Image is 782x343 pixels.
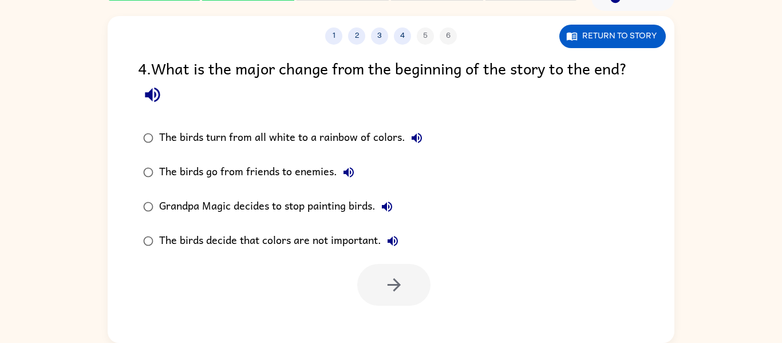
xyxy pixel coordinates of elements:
[325,27,342,45] button: 1
[159,230,404,253] div: The birds decide that colors are not important.
[376,195,398,218] button: Grandpa Magic decides to stop painting birds.
[394,27,411,45] button: 4
[159,161,360,184] div: The birds go from friends to enemies.
[381,230,404,253] button: The birds decide that colors are not important.
[337,161,360,184] button: The birds go from friends to enemies.
[405,127,428,149] button: The birds turn from all white to a rainbow of colors.
[559,25,666,48] button: Return to story
[138,56,644,109] div: 4 . What is the major change from the beginning of the story to the end?
[371,27,388,45] button: 3
[348,27,365,45] button: 2
[159,195,398,218] div: Grandpa Magic decides to stop painting birds.
[159,127,428,149] div: The birds turn from all white to a rainbow of colors.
